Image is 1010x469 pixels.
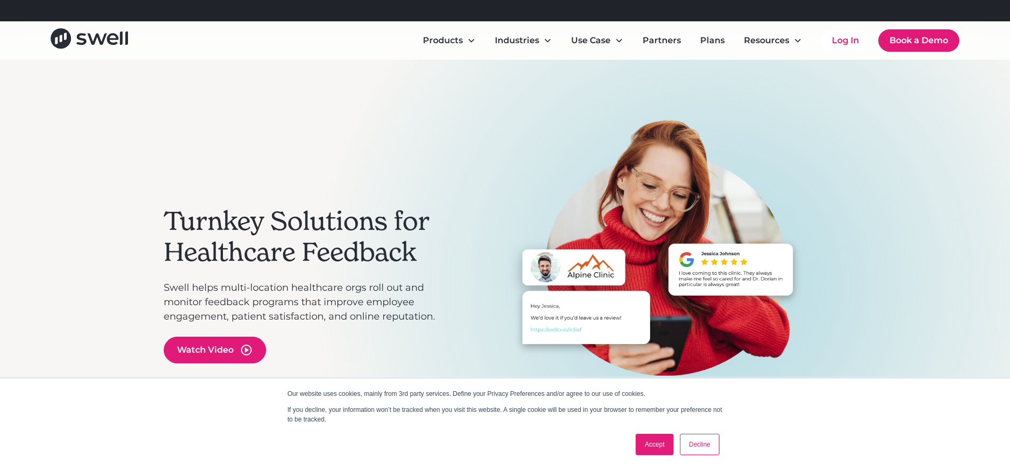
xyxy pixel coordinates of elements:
div: Products [414,30,484,51]
div: Resources [735,30,811,51]
p: Our website uses cookies, mainly from 3rd party services. Define your Privacy Preferences and/or ... [287,389,723,399]
a: open lightbox [164,337,266,363]
div: carousel [462,120,846,450]
div: Industries [486,30,560,51]
a: Plans [692,30,733,51]
div: Watch Video [177,344,234,356]
h2: Turnkey Solutions for Healthcare Feedback [164,206,452,267]
div: Industries [495,34,539,47]
a: Book a Demo [878,29,959,52]
iframe: Chat Widget [822,354,1010,469]
div: Products [423,34,463,47]
a: Decline [680,434,719,455]
div: Resources [744,34,789,47]
div: Use Case [571,34,611,47]
a: Partners [634,30,690,51]
p: Swell helps multi-location healthcare orgs roll out and monitor feedback programs that improve em... [164,281,452,324]
div: 1 of 3 [462,120,846,416]
p: If you decline, your information won’t be tracked when you visit this website. A single cookie wi... [287,405,723,424]
div: Use Case [563,30,632,51]
a: Log In [821,30,870,51]
a: home [51,28,128,52]
a: Accept [636,434,674,455]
